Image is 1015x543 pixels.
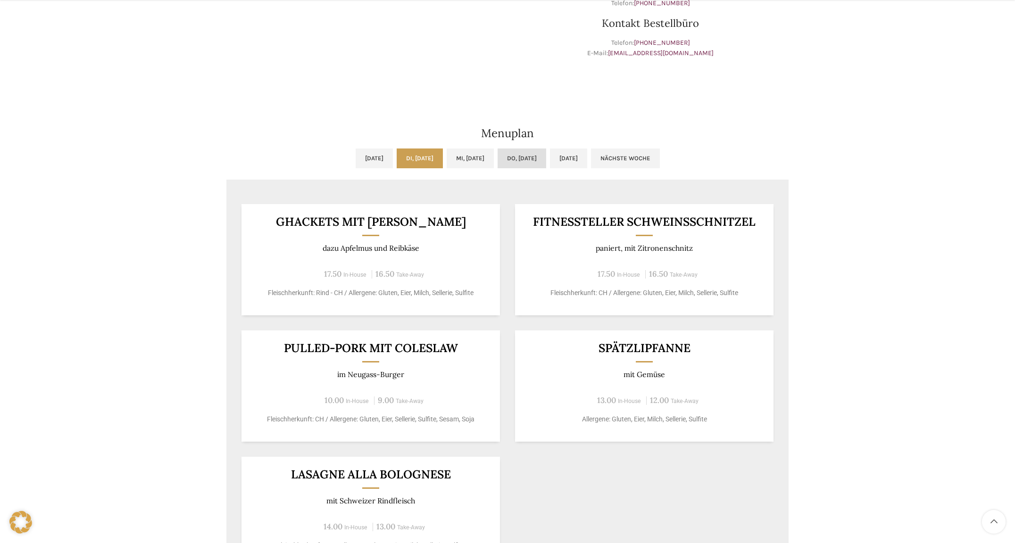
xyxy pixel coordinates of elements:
span: Take-Away [397,524,425,531]
h3: Ghackets mit [PERSON_NAME] [253,216,489,228]
h3: Lasagne alla Bolognese [253,469,489,480]
span: 10.00 [324,395,344,405]
span: 17.50 [324,269,341,279]
span: In-House [346,398,369,404]
span: 14.00 [324,521,342,532]
p: Telefon: E-Mail: [512,38,789,59]
h3: Spätzlipfanne [527,342,762,354]
p: dazu Apfelmus und Reibkäse [253,244,489,253]
span: In-House [617,271,640,278]
span: In-House [618,398,641,404]
span: 9.00 [378,395,394,405]
a: [EMAIL_ADDRESS][DOMAIN_NAME] [608,49,714,57]
span: 16.50 [375,269,394,279]
p: Fleischherkunft: CH / Allergene: Gluten, Eier, Milch, Sellerie, Sulfite [527,288,762,298]
h3: Fitnessteller Schweinsschnitzel [527,216,762,228]
span: Take-Away [396,398,424,404]
span: Take-Away [671,398,699,404]
span: 12.00 [650,395,669,405]
p: Allergene: Gluten, Eier, Milch, Sellerie, Sulfite [527,414,762,424]
span: 16.50 [649,269,668,279]
a: Nächste Woche [591,148,660,168]
p: Fleischherkunft: Rind - CH / Allergene: Gluten, Eier, Milch, Sellerie, Sulfite [253,288,489,298]
a: Do, [DATE] [498,148,546,168]
p: paniert, mit Zitronenschnitz [527,244,762,253]
h3: Kontakt Bestellbüro [512,18,789,28]
p: mit Gemüse [527,370,762,379]
a: Mi, [DATE] [447,148,494,168]
a: Scroll to top button [982,510,1006,534]
span: In-House [343,271,366,278]
span: 13.00 [597,395,616,405]
a: [PHONE_NUMBER] [634,39,690,47]
p: Fleischherkunft: CH / Allergene: Gluten, Eier, Sellerie, Sulfite, Sesam, Soja [253,414,489,424]
a: [DATE] [356,148,393,168]
span: Take-Away [396,271,424,278]
span: 13.00 [376,521,395,532]
p: mit Schweizer Rindfleisch [253,496,489,505]
span: In-House [344,524,367,531]
a: [DATE] [550,148,587,168]
h3: Pulled-Pork mit Coleslaw [253,342,489,354]
span: Take-Away [670,271,698,278]
span: 17.50 [598,269,615,279]
a: Di, [DATE] [397,148,443,168]
h2: Menuplan [226,128,789,139]
p: im Neugass-Burger [253,370,489,379]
